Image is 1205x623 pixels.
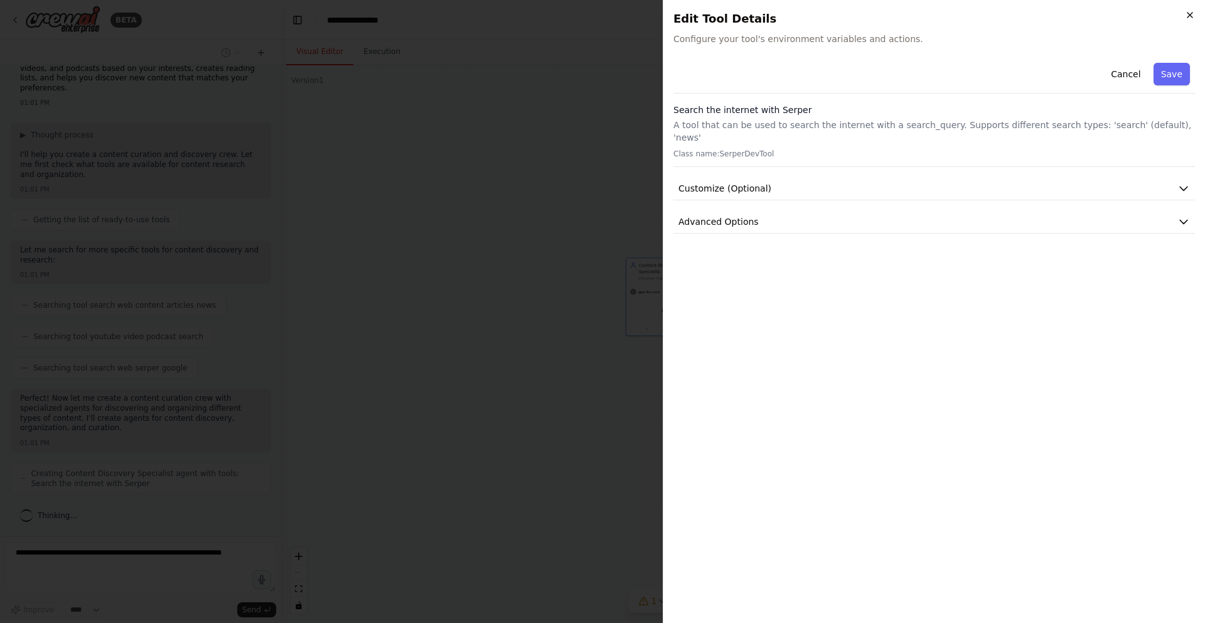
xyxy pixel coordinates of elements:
[678,182,771,195] span: Customize (Optional)
[678,215,759,228] span: Advanced Options
[673,149,1195,159] p: Class name: SerperDevTool
[673,10,1195,28] h2: Edit Tool Details
[673,33,1195,45] span: Configure your tool's environment variables and actions.
[673,119,1195,144] p: A tool that can be used to search the internet with a search_query. Supports different search typ...
[1103,63,1148,85] button: Cancel
[673,177,1195,200] button: Customize (Optional)
[673,104,1195,116] h3: Search the internet with Serper
[1154,63,1190,85] button: Save
[673,210,1195,234] button: Advanced Options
